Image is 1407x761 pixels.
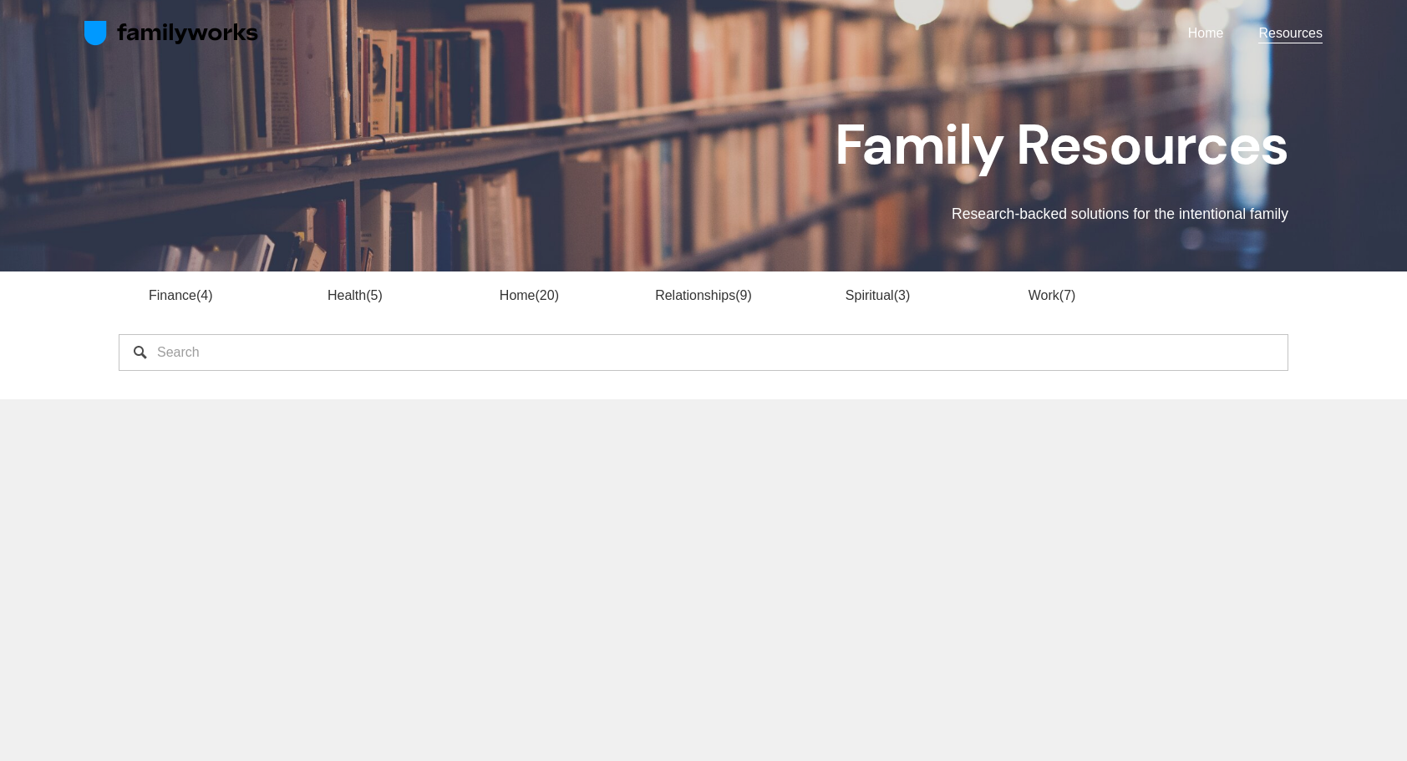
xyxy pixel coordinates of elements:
p: Research-backed solutions for the intentional family [411,203,1288,225]
span: 5 [366,288,383,302]
span: 3 [894,288,911,302]
a: Home [1188,22,1224,44]
input: Search [119,334,1288,371]
a: Finance4 [149,288,212,302]
img: FamilyWorks [84,20,259,47]
h1: Family Resources [411,113,1288,176]
a: Resources [1258,22,1322,44]
span: 9 [735,288,752,302]
span: 20 [536,288,559,302]
a: Health5 [328,288,383,302]
a: Relationships9 [655,288,752,302]
span: 7 [1059,288,1076,302]
span: 4 [196,288,213,302]
a: Work7 [1029,288,1076,302]
a: Home20 [500,288,559,302]
a: Spiritual3 [846,288,910,302]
